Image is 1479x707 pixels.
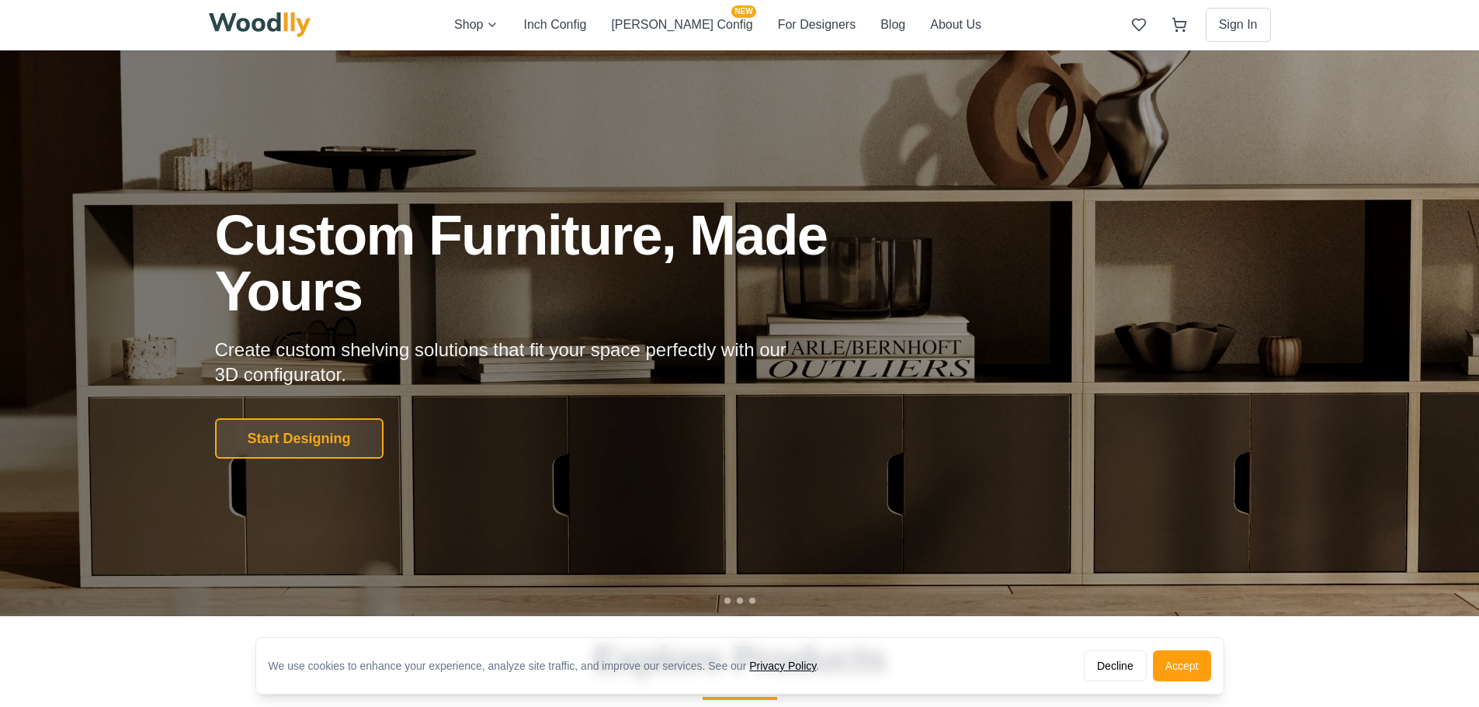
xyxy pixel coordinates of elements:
[215,207,911,319] h1: Custom Furniture, Made Yours
[1206,8,1271,42] button: Sign In
[523,15,586,35] button: Inch Config
[1153,650,1211,681] button: Accept
[454,15,498,35] button: Shop
[269,658,832,674] div: We use cookies to enhance your experience, analyze site traffic, and improve our services. See our .
[611,15,752,35] button: [PERSON_NAME] ConfigNEW
[880,15,905,35] button: Blog
[1084,650,1147,681] button: Decline
[215,418,384,459] button: Start Designing
[930,15,981,35] button: About Us
[209,12,311,37] img: Woodlly
[749,660,816,672] a: Privacy Policy
[731,5,755,18] span: NEW
[215,338,811,387] p: Create custom shelving solutions that fit your space perfectly with our 3D configurator.
[778,15,856,35] button: For Designers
